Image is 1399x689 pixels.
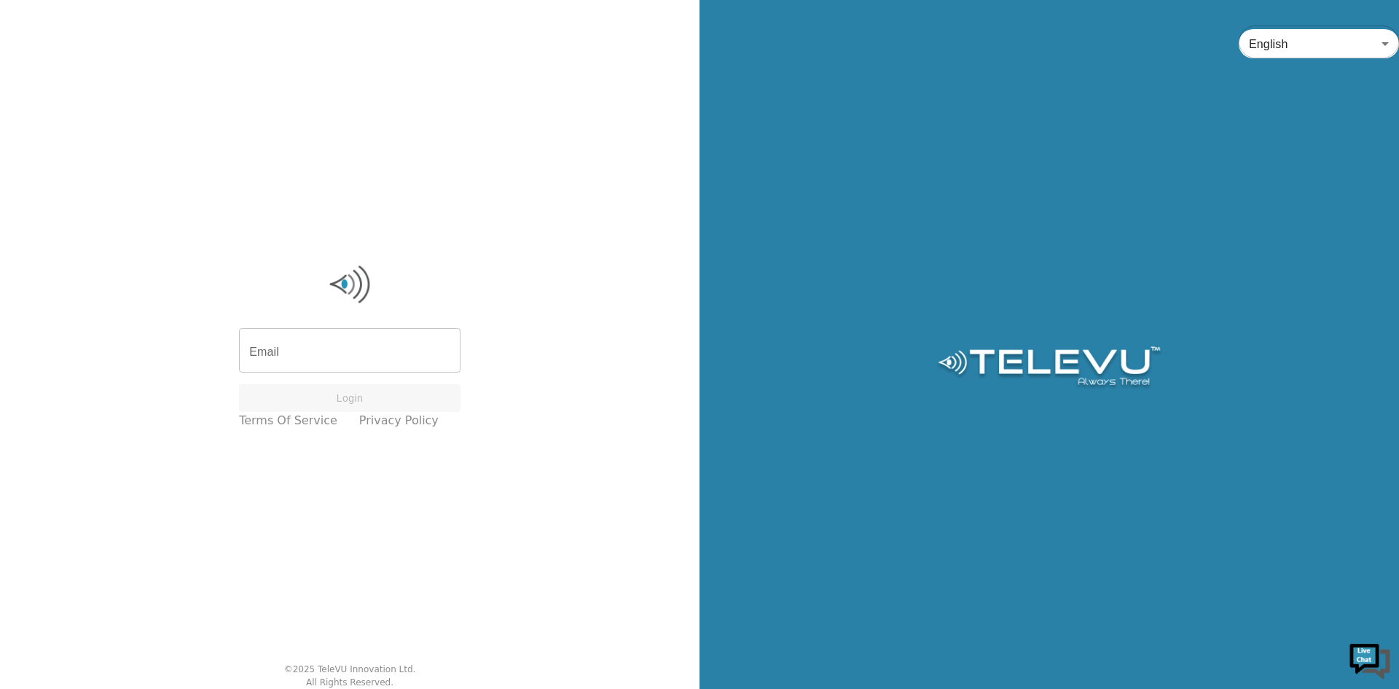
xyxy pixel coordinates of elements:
img: Logo [936,346,1162,390]
img: Logo [239,262,461,306]
div: © 2025 TeleVU Innovation Ltd. [284,663,416,676]
div: All Rights Reserved. [306,676,393,689]
a: Privacy Policy [359,412,439,429]
div: English [1239,23,1399,64]
img: Chat Widget [1348,638,1392,682]
a: Terms of Service [239,412,337,429]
